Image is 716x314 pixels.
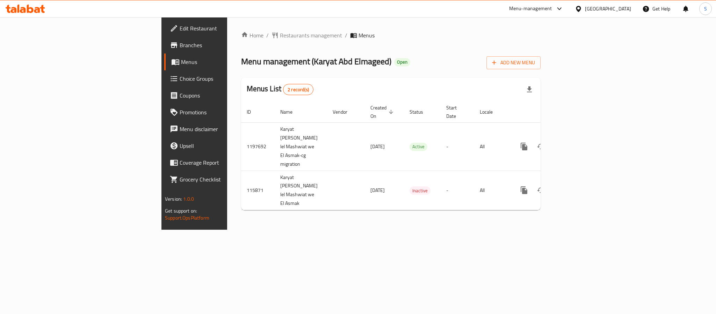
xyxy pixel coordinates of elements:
[180,108,275,116] span: Promotions
[180,142,275,150] span: Upsell
[370,104,396,120] span: Created On
[410,187,431,195] span: Inactive
[164,121,281,137] a: Menu disclaimer
[165,213,209,222] a: Support.OpsPlatform
[164,137,281,154] a: Upsell
[533,182,549,199] button: Change Status
[333,108,356,116] span: Vendor
[183,194,194,204] span: 1.0.0
[275,171,327,210] td: Karyat [PERSON_NAME] lel Mashwiat we El Asmak
[410,143,427,151] span: Active
[180,24,275,33] span: Edit Restaurant
[480,108,502,116] span: Locale
[521,81,538,98] div: Export file
[180,158,275,167] span: Coverage Report
[272,31,342,40] a: Restaurants management
[345,31,347,40] li: /
[370,186,385,195] span: [DATE]
[704,5,707,13] span: S
[280,108,302,116] span: Name
[181,58,275,66] span: Menus
[180,74,275,83] span: Choice Groups
[486,56,541,69] button: Add New Menu
[394,58,410,66] div: Open
[510,101,588,123] th: Actions
[492,58,535,67] span: Add New Menu
[164,53,281,70] a: Menus
[165,206,197,215] span: Get support on:
[275,122,327,171] td: Karyat [PERSON_NAME] lel Mashwiat we El Asmak-cg migration
[241,31,541,40] nav: breadcrumb
[247,84,313,95] h2: Menus List
[516,182,533,199] button: more
[446,104,466,120] span: Start Date
[164,171,281,188] a: Grocery Checklist
[533,138,549,155] button: Change Status
[474,122,510,171] td: All
[410,186,431,195] div: Inactive
[165,194,182,204] span: Version:
[410,108,432,116] span: Status
[441,122,474,171] td: -
[359,31,375,40] span: Menus
[180,91,275,100] span: Coupons
[164,104,281,121] a: Promotions
[283,86,313,93] span: 2 record(s)
[180,125,275,133] span: Menu disclaimer
[241,53,391,69] span: Menu management ( Karyat Abd Elmageed )
[241,101,588,210] table: enhanced table
[164,87,281,104] a: Coupons
[370,142,385,151] span: [DATE]
[247,108,260,116] span: ID
[585,5,631,13] div: [GEOGRAPHIC_DATA]
[516,138,533,155] button: more
[180,41,275,49] span: Branches
[164,37,281,53] a: Branches
[280,31,342,40] span: Restaurants management
[180,175,275,184] span: Grocery Checklist
[164,20,281,37] a: Edit Restaurant
[164,70,281,87] a: Choice Groups
[474,171,510,210] td: All
[441,171,474,210] td: -
[509,5,552,13] div: Menu-management
[164,154,281,171] a: Coverage Report
[394,59,410,65] span: Open
[283,84,313,95] div: Total records count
